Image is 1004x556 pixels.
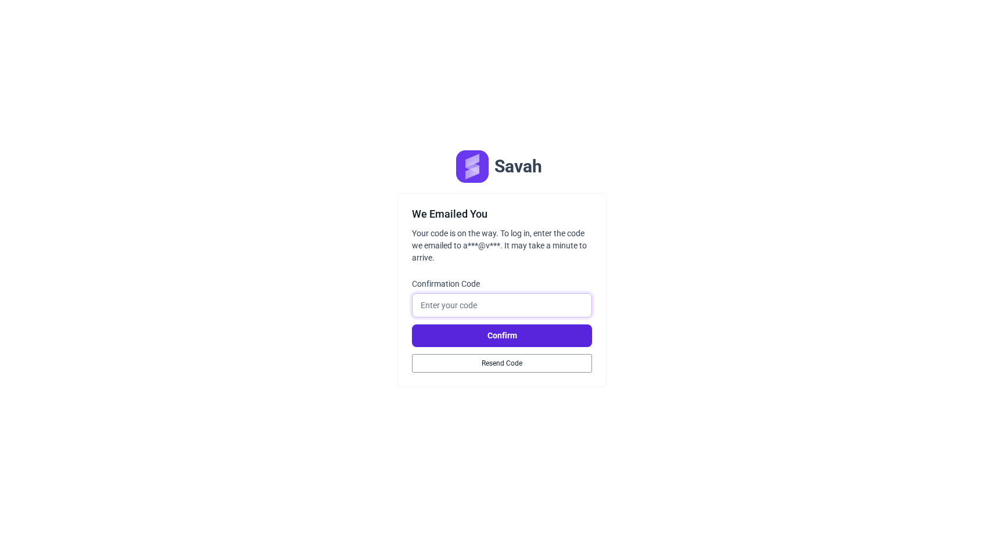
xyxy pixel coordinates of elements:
[412,293,592,317] input: Enter your code
[412,278,592,290] label: Confirmation Code
[456,150,489,183] img: Logo
[412,228,592,264] span: Your code is on the way. To log in, enter the code we emailed to a***@v***. It may take a minute ...
[412,354,592,373] button: Resend Code
[946,500,1004,556] iframe: Chat Widget
[412,208,592,221] h3: We Emailed You
[412,324,592,347] button: Confirm
[494,156,542,176] h1: Savah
